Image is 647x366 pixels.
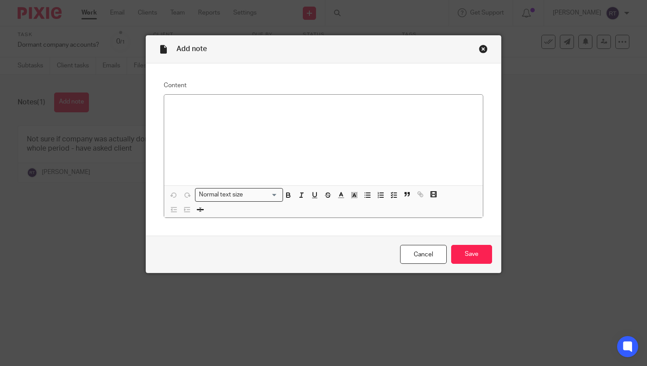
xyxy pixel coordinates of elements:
div: Search for option [195,188,283,202]
input: Search for option [246,190,278,200]
span: Add note [176,45,207,52]
input: Save [451,245,492,264]
a: Cancel [400,245,447,264]
div: Close this dialog window [479,44,488,53]
span: Normal text size [197,190,245,200]
label: Content [164,81,484,90]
